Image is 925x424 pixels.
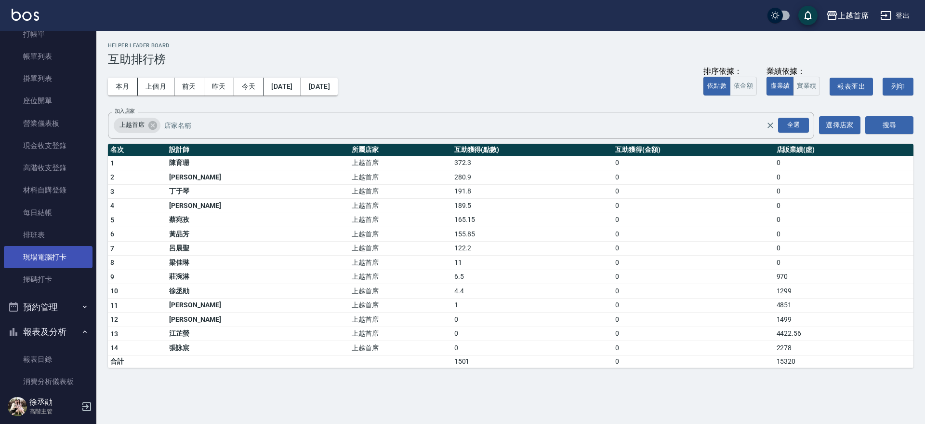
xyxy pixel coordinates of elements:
a: 掛單列表 [4,68,92,90]
button: 登出 [876,7,913,25]
a: 現金收支登錄 [4,135,92,157]
td: 上越首席 [349,184,451,199]
th: 店販業績(虛) [774,144,913,156]
span: 13 [110,330,119,338]
td: 1499 [774,313,913,327]
img: Logo [12,9,39,21]
td: 15320 [774,355,913,368]
a: 材料自購登錄 [4,179,92,201]
button: [DATE] [264,78,301,96]
td: [PERSON_NAME] [167,170,349,185]
td: 梁佳琳 [167,256,349,270]
img: Person [8,397,27,416]
button: 上越首席 [822,6,872,26]
td: 張詠宸 [167,341,349,356]
td: 0 [613,341,774,356]
h2: Helper Leader Board [108,42,913,49]
span: 4 [110,202,114,209]
span: 5 [110,216,114,224]
td: 上越首席 [349,227,451,242]
td: 上越首席 [349,256,451,270]
td: 155.85 [452,227,613,242]
span: 14 [110,344,119,352]
td: 191.8 [452,184,613,199]
div: 排序依據： [703,67,757,77]
td: 0 [774,170,913,185]
span: 6 [110,230,114,238]
td: 6.5 [452,270,613,284]
a: 營業儀表板 [4,112,92,135]
td: 4.4 [452,284,613,299]
button: 昨天 [204,78,234,96]
td: 0 [774,156,913,170]
td: 丁于琴 [167,184,349,199]
div: 上越首席 [838,10,869,22]
td: 280.9 [452,170,613,185]
span: 8 [110,259,114,266]
td: 0 [613,227,774,242]
span: 11 [110,301,119,309]
button: Clear [764,119,777,132]
td: 江芷螢 [167,327,349,341]
button: 依點數 [703,77,730,96]
td: 122.2 [452,241,613,256]
td: 0 [613,256,774,270]
button: 實業績 [793,77,820,96]
th: 互助獲得(金額) [613,144,774,156]
a: 座位開單 [4,90,92,112]
td: 0 [613,170,774,185]
button: save [798,6,818,25]
td: 4851 [774,298,913,313]
td: [PERSON_NAME] [167,298,349,313]
td: 陳育珊 [167,156,349,170]
td: 1501 [452,355,613,368]
td: 0 [774,241,913,256]
td: 上越首席 [349,341,451,356]
td: 1299 [774,284,913,299]
a: 打帳單 [4,23,92,45]
td: 1 [452,298,613,313]
span: 7 [110,245,114,252]
th: 名次 [108,144,167,156]
a: 帳單列表 [4,45,92,68]
button: 搜尋 [865,116,913,134]
th: 互助獲得(點數) [452,144,613,156]
td: 0 [613,284,774,299]
td: 0 [613,270,774,284]
td: 上越首席 [349,284,451,299]
a: 高階收支登錄 [4,157,92,179]
td: 2278 [774,341,913,356]
label: 加入店家 [115,108,135,115]
td: 0 [774,227,913,242]
td: 上越首席 [349,213,451,227]
td: 0 [613,327,774,341]
td: 189.5 [452,199,613,213]
td: 165.15 [452,213,613,227]
td: 上越首席 [349,313,451,327]
td: 上越首席 [349,199,451,213]
td: 0 [452,327,613,341]
td: 4422.56 [774,327,913,341]
th: 設計師 [167,144,349,156]
a: 現場電腦打卡 [4,246,92,268]
td: 0 [613,184,774,199]
td: 上越首席 [349,170,451,185]
a: 報表目錄 [4,348,92,370]
td: 372.3 [452,156,613,170]
td: 0 [452,341,613,356]
td: 11 [452,256,613,270]
td: [PERSON_NAME] [167,313,349,327]
a: 掃碼打卡 [4,268,92,290]
td: 呂晨聖 [167,241,349,256]
input: 店家名稱 [162,117,783,134]
td: 合計 [108,355,167,368]
button: 本月 [108,78,138,96]
td: 上越首席 [349,270,451,284]
h3: 互助排行榜 [108,53,913,66]
div: 全選 [778,118,809,133]
td: 上越首席 [349,298,451,313]
td: 0 [774,256,913,270]
td: [PERSON_NAME] [167,199,349,213]
span: 9 [110,273,114,281]
span: 2 [110,173,114,181]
